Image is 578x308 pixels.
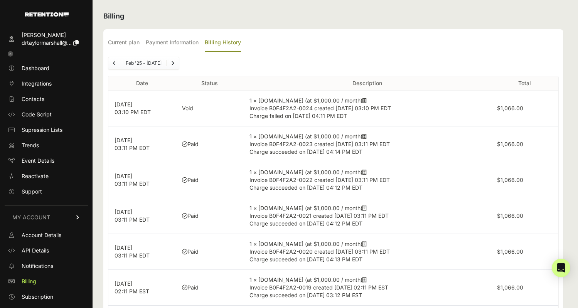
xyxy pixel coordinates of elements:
label: $1,066.00 [497,248,523,255]
a: MY ACCOUNT [5,205,88,229]
span: Invoice B0F4F2A2-0019 created [DATE] 02:11 PM EST [249,284,388,291]
a: Reactivate [5,170,88,182]
td: 1 × [DOMAIN_NAME] (at $1,000.00 / month) [243,126,491,162]
a: Account Details [5,229,88,241]
label: Billing History [205,34,241,52]
span: Dashboard [22,64,49,72]
label: $1,066.00 [497,177,523,183]
td: 1 × [DOMAIN_NAME] (at $1,000.00 / month) [243,198,491,234]
h2: Billing [103,11,563,22]
p: [DATE] 03:11 PM EDT [115,208,170,224]
span: Charge failed on [DATE] 04:11 PM EDT [249,113,347,119]
span: Charge succeeded on [DATE] 04:12 PM EDT [249,220,362,227]
span: Invoice B0F4F2A2-0020 created [DATE] 03:11 PM EDT [249,248,390,255]
p: [DATE] 02:11 PM EST [115,280,170,295]
span: Notifications [22,262,53,270]
span: Invoice B0F4F2A2-0023 created [DATE] 03:11 PM EDT [249,141,390,147]
span: Reactivate [22,172,49,180]
div: [PERSON_NAME] [22,31,79,39]
a: Code Script [5,108,88,121]
span: Invoice B0F4F2A2-0024 created [DATE] 03:10 PM EDT [249,105,391,111]
td: Paid [176,270,243,306]
a: Contacts [5,93,88,105]
span: Invoice B0F4F2A2-0022 created [DATE] 03:11 PM EDT [249,177,390,183]
a: Previous [108,57,121,69]
a: Event Details [5,155,88,167]
img: Retention.com [25,12,69,17]
a: Trends [5,139,88,151]
label: $1,066.00 [497,212,523,219]
span: Trends [22,141,39,149]
span: Contacts [22,95,44,103]
td: Void [176,91,243,126]
span: Integrations [22,80,52,88]
a: Support [5,185,88,198]
span: Event Details [22,157,54,165]
td: 1 × [DOMAIN_NAME] (at $1,000.00 / month) [243,234,491,270]
span: Charge succeeded on [DATE] 03:12 PM EST [249,292,362,298]
td: 1 × [DOMAIN_NAME] (at $1,000.00 / month) [243,91,491,126]
span: Subscription [22,293,53,301]
p: [DATE] 03:11 PM EDT [115,172,170,188]
span: Support [22,188,42,195]
a: Notifications [5,260,88,272]
li: Feb '25 - [DATE] [121,60,166,66]
a: Dashboard [5,62,88,74]
td: Paid [176,162,243,198]
label: Current plan [108,34,140,52]
span: Charge succeeded on [DATE] 04:14 PM EDT [249,148,362,155]
span: Account Details [22,231,61,239]
span: drtaylormarshall@... [22,39,72,46]
a: Supression Lists [5,124,88,136]
th: Date [108,76,176,91]
td: Paid [176,126,243,162]
div: Open Intercom Messenger [552,259,570,277]
span: Supression Lists [22,126,62,134]
span: Charge succeeded on [DATE] 04:13 PM EDT [249,256,362,263]
span: MY ACCOUNT [12,214,50,221]
a: Billing [5,275,88,288]
a: API Details [5,244,88,257]
span: Invoice B0F4F2A2-0021 created [DATE] 03:11 PM EDT [249,212,389,219]
a: [PERSON_NAME] drtaylormarshall@... [5,29,88,49]
span: API Details [22,247,49,254]
td: Paid [176,198,243,234]
label: $1,066.00 [497,105,523,111]
a: Integrations [5,77,88,90]
span: Billing [22,278,36,285]
a: Subscription [5,291,88,303]
th: Total [491,76,558,91]
th: Description [243,76,491,91]
p: [DATE] 03:10 PM EDT [115,101,170,116]
td: Paid [176,234,243,270]
th: Status [176,76,243,91]
p: [DATE] 03:11 PM EDT [115,136,170,152]
label: Payment Information [146,34,199,52]
td: 1 × [DOMAIN_NAME] (at $1,000.00 / month) [243,162,491,198]
td: 1 × [DOMAIN_NAME] (at $1,000.00 / month) [243,270,491,306]
span: Code Script [22,111,52,118]
label: $1,066.00 [497,284,523,291]
a: Next [167,57,179,69]
label: $1,066.00 [497,141,523,147]
p: [DATE] 03:11 PM EDT [115,244,170,259]
span: Charge succeeded on [DATE] 04:12 PM EDT [249,184,362,191]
